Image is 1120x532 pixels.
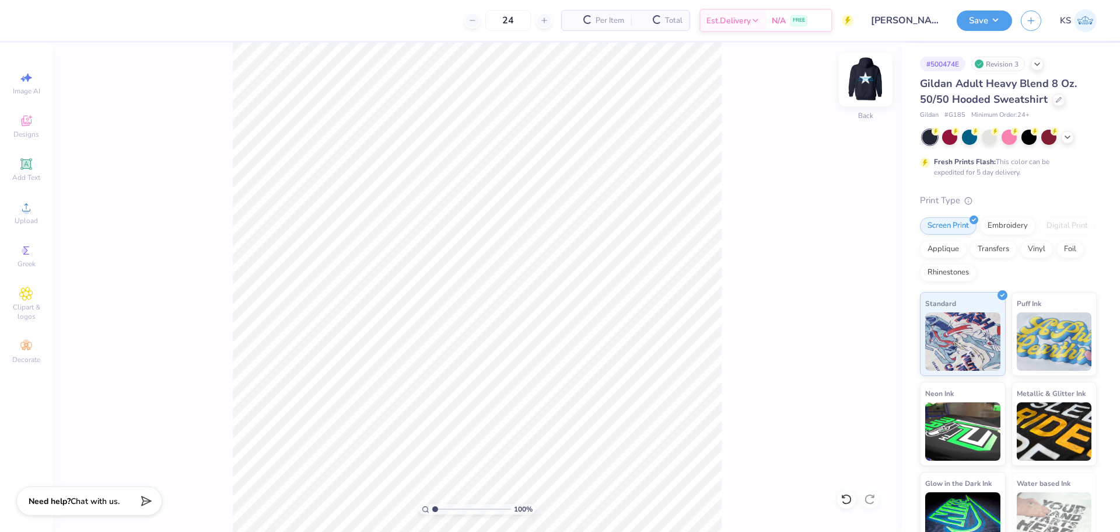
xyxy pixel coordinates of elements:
[925,312,1000,371] img: Standard
[485,10,531,31] input: – –
[920,110,939,120] span: Gildan
[1020,241,1053,258] div: Vinyl
[12,173,40,182] span: Add Text
[862,9,948,32] input: Untitled Design
[1039,217,1095,235] div: Digital Print
[925,297,956,310] span: Standard
[920,57,965,71] div: # 500474E
[1017,402,1092,461] img: Metallic & Glitter Ink
[858,110,873,121] div: Back
[920,241,967,258] div: Applique
[665,15,682,27] span: Total
[925,387,954,399] span: Neon Ink
[1056,241,1084,258] div: Foil
[1017,477,1070,489] span: Water based Ink
[17,259,36,269] span: Greek
[12,355,40,364] span: Decorate
[842,56,889,103] img: Back
[920,194,1097,207] div: Print Type
[1017,297,1041,310] span: Puff Ink
[971,57,1025,71] div: Revision 3
[1017,387,1086,399] span: Metallic & Glitter Ink
[29,496,71,507] strong: Need help?
[970,241,1017,258] div: Transfers
[13,86,40,96] span: Image AI
[957,11,1012,31] button: Save
[925,477,992,489] span: Glow in the Dark Ink
[920,264,977,281] div: Rhinestones
[596,15,624,27] span: Per Item
[934,157,1077,178] div: This color can be expedited for 5 day delivery.
[934,157,996,166] strong: Fresh Prints Flash:
[1060,9,1097,32] a: KS
[920,217,977,235] div: Screen Print
[706,15,751,27] span: Est. Delivery
[15,216,38,225] span: Upload
[772,15,786,27] span: N/A
[793,16,805,25] span: FREE
[920,77,1077,106] span: Gildan Adult Heavy Blend 8 Oz. 50/50 Hooded Sweatshirt
[1074,9,1097,32] img: Kath Sales
[971,110,1030,120] span: Minimum Order: 24 +
[1060,14,1071,27] span: KS
[1017,312,1092,371] img: Puff Ink
[925,402,1000,461] img: Neon Ink
[71,496,120,507] span: Chat with us.
[980,217,1035,235] div: Embroidery
[944,110,965,120] span: # G185
[6,302,47,321] span: Clipart & logos
[13,130,39,139] span: Designs
[514,504,533,514] span: 100 %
